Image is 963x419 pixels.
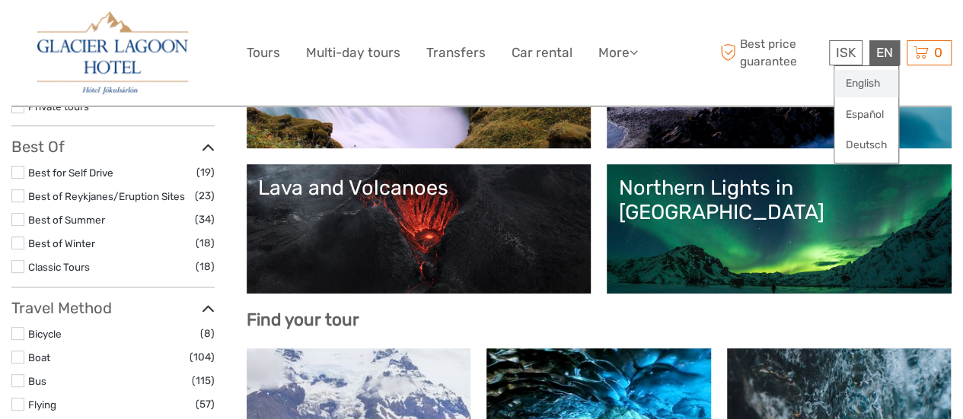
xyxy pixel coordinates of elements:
h3: Best Of [11,138,215,156]
span: (8) [200,325,215,342]
span: (115) [192,372,215,389]
a: Car rental [512,42,572,64]
a: Best of Reykjanes/Eruption Sites [28,190,185,202]
span: (18) [196,258,215,275]
div: Lava and Volcanoes [258,176,580,200]
p: We're away right now. Please check back later! [21,27,172,39]
a: Multi-day tours [306,42,400,64]
a: Best of Summer [28,214,105,226]
span: 0 [932,45,945,60]
div: EN [869,40,900,65]
span: (23) [195,187,215,205]
a: Northern Lights in [GEOGRAPHIC_DATA] [618,176,940,282]
button: Open LiveChat chat widget [175,24,193,42]
a: Lava and Volcanoes [258,176,580,282]
b: Find your tour [247,309,359,330]
a: Best for Self Drive [28,167,113,179]
span: (104) [190,348,215,366]
a: Tours [247,42,280,64]
span: (57) [196,395,215,413]
a: Transfers [426,42,486,64]
a: Deutsch [834,132,898,159]
a: Private tours [28,100,89,113]
h3: Travel Method [11,299,215,317]
a: Bicycle [28,328,62,340]
a: Classic Tours [28,261,90,273]
span: ISK [836,45,856,60]
span: (18) [196,234,215,252]
a: Flying [28,398,56,411]
div: Northern Lights in [GEOGRAPHIC_DATA] [618,176,940,225]
span: (34) [195,211,215,228]
img: 2790-86ba44ba-e5e5-4a53-8ab7-28051417b7bc_logo_big.jpg [37,11,188,94]
span: Best price guarantee [716,36,825,69]
span: (19) [196,163,215,181]
a: More [598,42,638,64]
a: English [834,70,898,97]
a: Bus [28,375,46,387]
a: Boat [28,351,50,363]
a: Best of Winter [28,237,95,249]
a: Español [834,101,898,129]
